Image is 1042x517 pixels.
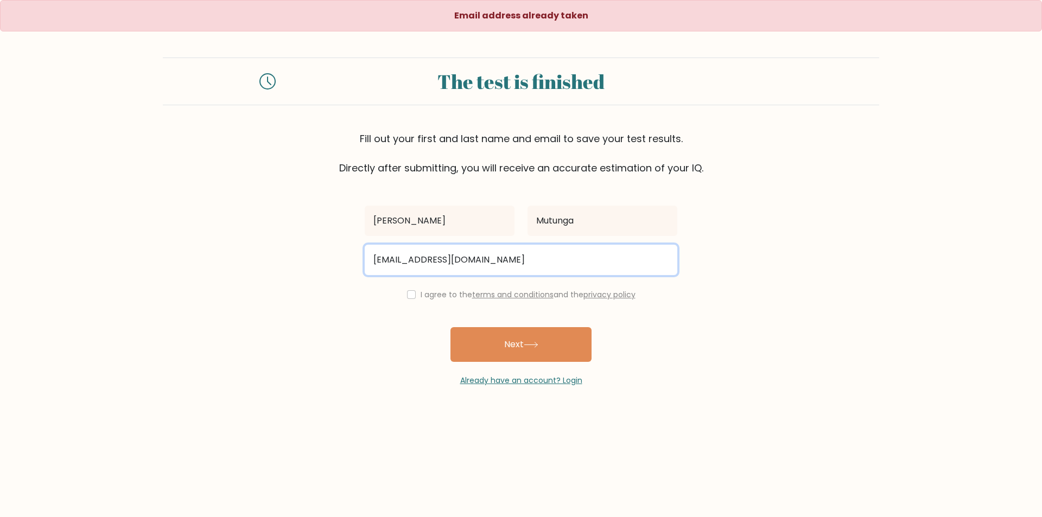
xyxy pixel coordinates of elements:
[365,206,514,236] input: First name
[583,289,636,300] a: privacy policy
[421,289,636,300] label: I agree to the and the
[472,289,554,300] a: terms and conditions
[365,245,677,275] input: Email
[163,131,879,175] div: Fill out your first and last name and email to save your test results. Directly after submitting,...
[460,375,582,386] a: Already have an account? Login
[454,9,588,22] strong: Email address already taken
[528,206,677,236] input: Last name
[289,67,753,96] div: The test is finished
[450,327,592,362] button: Next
